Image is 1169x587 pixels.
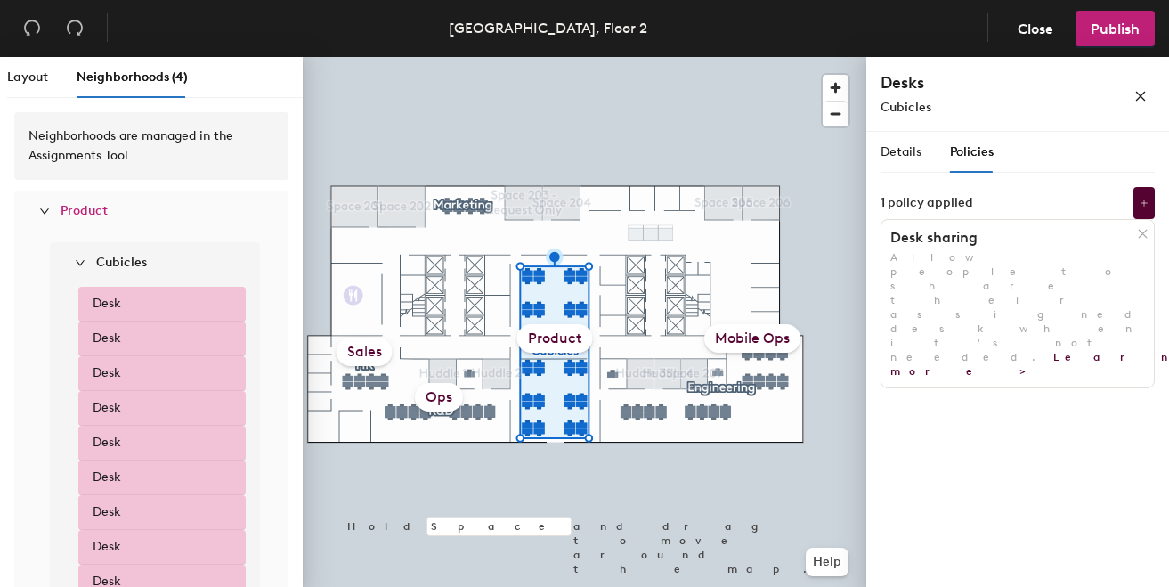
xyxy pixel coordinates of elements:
div: Ops [415,383,463,412]
span: Neighborhoods (4) [77,69,188,85]
button: Undo (⌘ + Z) [14,11,50,46]
div: Sales [337,338,393,366]
button: Close [1003,11,1068,46]
span: undo [23,19,41,37]
span: Policies [950,144,994,159]
button: Publish [1076,11,1155,46]
span: Desk [93,329,121,348]
span: expanded [39,206,50,216]
strong: Cubicles [96,255,147,270]
span: Desk [93,363,121,383]
span: Desk [93,537,121,557]
span: Desk [93,433,121,452]
h4: Desks [881,71,1076,94]
span: Publish [1091,20,1140,37]
span: Close [1018,20,1053,37]
span: expanded [75,257,85,268]
span: Desk [93,468,121,487]
span: Details [881,144,921,159]
div: Cubicles [64,242,260,283]
div: 1 policy applied [881,196,973,210]
span: Desk [93,502,121,522]
span: Desk [93,294,121,314]
span: Product [61,203,108,218]
div: Mobile Ops [704,324,800,353]
button: Help [806,548,848,576]
span: close [1134,90,1147,102]
span: Cubicles [881,100,931,115]
div: Product [517,324,593,353]
span: Layout [7,69,48,85]
div: Neighborhoods are managed in the Assignments Tool [28,126,274,166]
h1: Desk sharing [881,229,1138,247]
div: [GEOGRAPHIC_DATA], Floor 2 [449,17,647,39]
div: Product [28,191,274,232]
button: Redo (⌘ + ⇧ + Z) [57,11,93,46]
span: Desk [93,398,121,418]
